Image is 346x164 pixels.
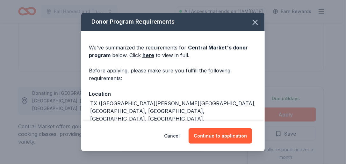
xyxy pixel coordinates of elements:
[142,51,154,59] a: here
[90,100,257,130] div: TX ([GEOGRAPHIC_DATA][PERSON_NAME][GEOGRAPHIC_DATA], [GEOGRAPHIC_DATA], [GEOGRAPHIC_DATA], [GEOGR...
[81,13,265,31] div: Donor Program Requirements
[89,44,257,59] div: We've summarized the requirements for below. Click to view in full.
[89,67,257,82] div: Before applying, please make sure you fulfill the following requirements:
[89,90,257,98] div: Location
[164,128,180,144] button: Cancel
[189,128,252,144] button: Continue to application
